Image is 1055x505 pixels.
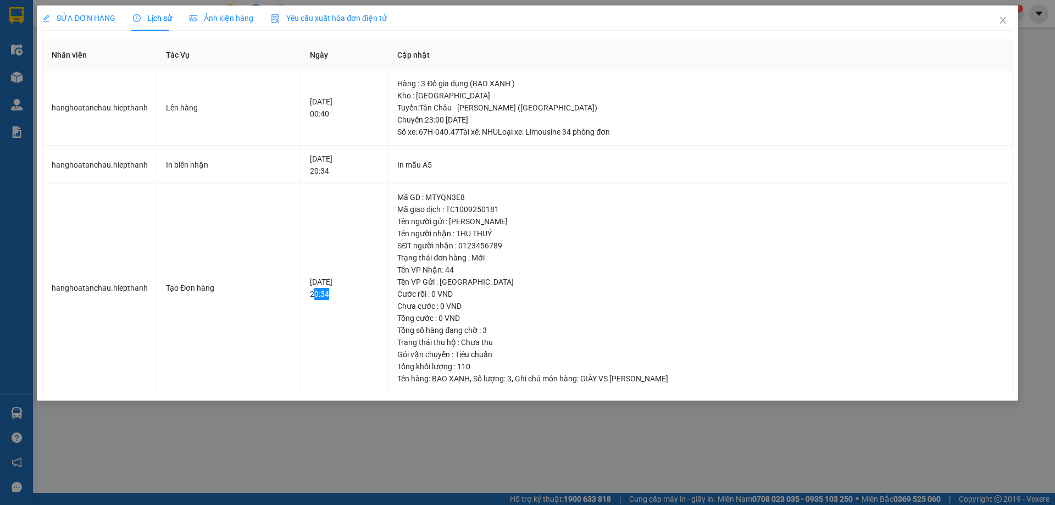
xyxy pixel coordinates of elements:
[166,159,291,171] div: In biên nhận
[133,14,141,22] span: clock-circle
[301,40,389,70] th: Ngày
[271,14,387,23] span: Yêu cầu xuất hóa đơn điện tử
[397,300,1003,312] div: Chưa cước : 0 VND
[310,96,380,120] div: [DATE] 00:40
[397,373,1003,385] div: Tên hàng: , Số lượng: , Ghi chú món hàng:
[397,252,1003,264] div: Trạng thái đơn hàng : Mới
[271,14,280,23] img: icon
[397,159,1003,171] div: In mẫu A5
[987,5,1018,36] button: Close
[397,191,1003,203] div: Mã GD : MTYQN3E8
[133,14,172,23] span: Lịch sử
[397,240,1003,252] div: SĐT người nhận : 0123456789
[310,276,380,300] div: [DATE] 20:34
[43,184,157,392] td: hanghoatanchau.hiepthanh
[397,77,1003,90] div: Hàng : 3 Đồ gia dụng (BAO XANH )
[397,90,1003,102] div: Kho : [GEOGRAPHIC_DATA]
[43,40,157,70] th: Nhân viên
[580,374,668,383] span: GIÀY VS [PERSON_NAME]
[397,312,1003,324] div: Tổng cước : 0 VND
[397,324,1003,336] div: Tổng số hàng đang chờ : 3
[190,14,253,23] span: Ảnh kiện hàng
[43,146,157,185] td: hanghoatanchau.hiepthanh
[397,227,1003,240] div: Tên người nhận : THU THUỶ
[397,102,1003,138] div: Tuyến : Tân Châu - [PERSON_NAME] ([GEOGRAPHIC_DATA]) Chuyến: 23:00 [DATE] Số xe: 67H-040.47 Tài x...
[388,40,1012,70] th: Cập nhật
[42,14,115,23] span: SỬA ĐƠN HÀNG
[190,14,197,22] span: picture
[397,276,1003,288] div: Tên VP Gửi : [GEOGRAPHIC_DATA]
[397,360,1003,373] div: Tổng khối lượng : 110
[166,282,291,294] div: Tạo Đơn hàng
[43,70,157,146] td: hanghoatanchau.hiepthanh
[397,203,1003,215] div: Mã giao dịch : TC1009250181
[397,348,1003,360] div: Gói vận chuyển : Tiêu chuẩn
[998,16,1007,25] span: close
[507,374,512,383] span: 3
[166,102,291,114] div: Lên hàng
[432,374,470,383] span: BAO XANH
[42,14,50,22] span: edit
[157,40,301,70] th: Tác Vụ
[397,288,1003,300] div: Cước rồi : 0 VND
[310,153,380,177] div: [DATE] 20:34
[397,264,1003,276] div: Tên VP Nhận: 44
[397,336,1003,348] div: Trạng thái thu hộ : Chưa thu
[397,215,1003,227] div: Tên người gửi : [PERSON_NAME]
